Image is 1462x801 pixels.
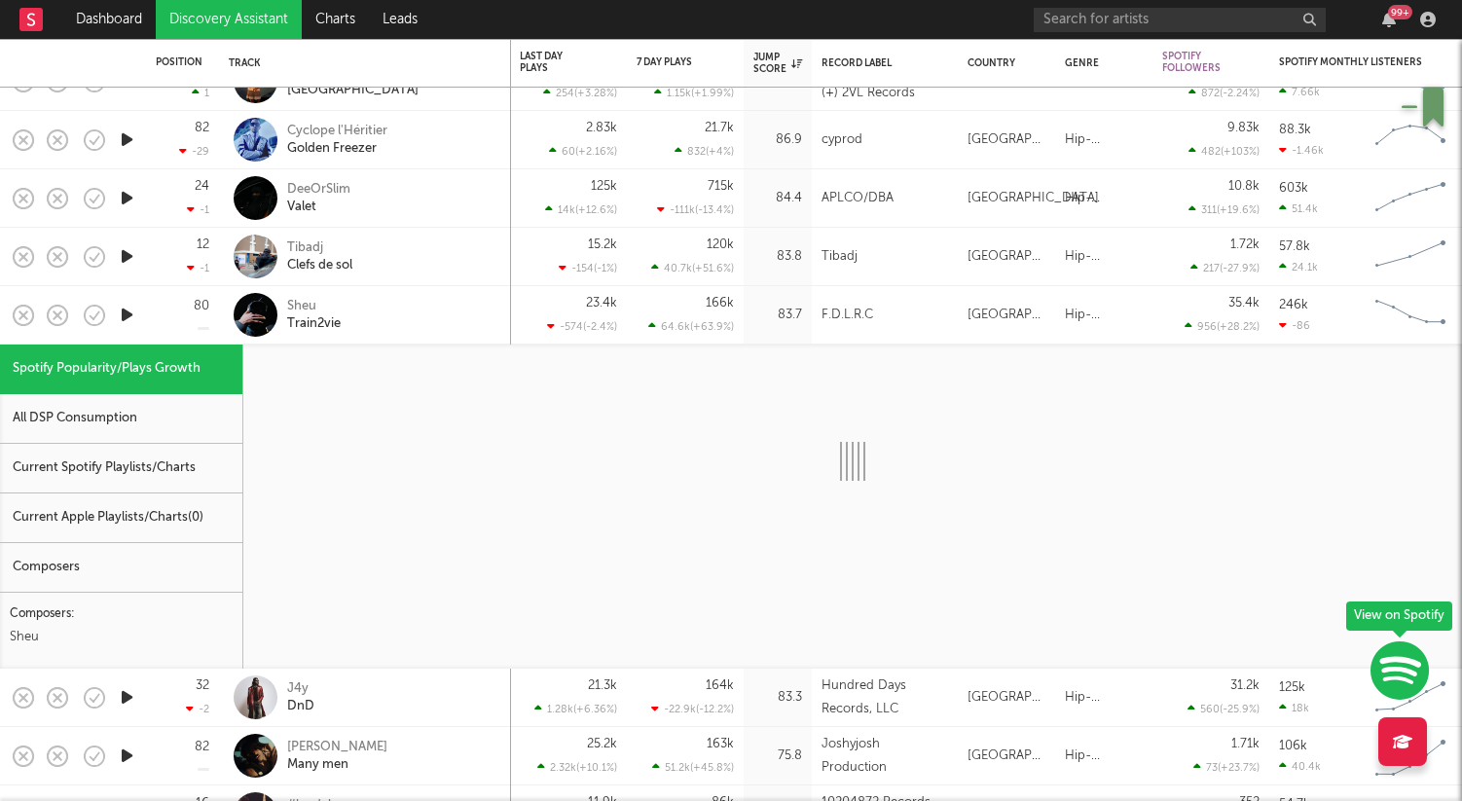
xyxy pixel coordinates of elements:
div: Train2vie [287,315,341,333]
div: [GEOGRAPHIC_DATA] [968,187,1099,210]
a: TibadjClefs de sol [287,239,352,274]
div: 560 ( -25.9 % ) [1188,703,1260,715]
div: 18k [1279,702,1309,714]
div: -86 [1279,319,1310,332]
div: 88.3k [1279,124,1311,136]
div: Record Label [822,57,938,69]
div: F.D.L.R.C [822,304,873,327]
div: Last Day Plays [520,51,588,74]
div: 83.3 [753,686,802,710]
div: Composers: [10,602,233,626]
div: Hip-Hop/Rap [1065,245,1143,269]
div: 73 ( +23.7 % ) [1193,761,1260,774]
div: [GEOGRAPHIC_DATA] [287,82,419,99]
a: Cyclope l'HéritierGolden Freezer [287,123,387,158]
div: 125k [591,180,617,193]
a: [PERSON_NAME]Many men [287,739,387,774]
div: 482 ( +103 % ) [1188,145,1260,158]
div: -574 ( -2.4 % ) [547,320,617,333]
div: Country [968,57,1036,69]
div: [GEOGRAPHIC_DATA] [968,128,1045,152]
div: 51.2k ( +45.8 % ) [652,761,734,774]
div: [GEOGRAPHIC_DATA] [968,686,1045,710]
div: 14k ( +12.6 % ) [545,203,617,216]
div: 956 ( +28.2 % ) [1185,320,1260,333]
div: APLCO/DBA [822,187,894,210]
div: Sheu [287,298,341,315]
div: 872 ( -2.24 % ) [1188,87,1260,99]
div: 84.4 [753,187,802,210]
div: 1.71k [1231,738,1260,750]
a: J4yDnD [287,680,314,715]
div: 715k [708,180,734,193]
div: 9.83k [1227,122,1260,134]
div: 120k [707,238,734,251]
div: Cyclope l'Héritier [287,123,387,140]
div: 25.2k [587,738,617,750]
svg: Chart title [1367,291,1454,340]
div: cyprod [822,128,862,152]
div: 10.8k [1228,180,1260,193]
div: Hip-Hop/Rap [1065,686,1143,710]
div: 603k [1279,182,1308,195]
div: DeeOrSlim [287,181,350,199]
div: 15.2k [588,238,617,251]
div: Position [156,56,202,68]
div: -111k ( -13.4 % ) [657,203,734,216]
div: -29 [179,145,209,158]
div: 166k [706,297,734,309]
div: Many men [287,756,387,774]
div: -1 [187,203,209,216]
div: -2 [186,703,209,715]
div: Hundred Days Records, LLC [822,674,948,721]
div: Hip-Hop/Rap [1065,187,1143,210]
div: [GEOGRAPHIC_DATA] [968,304,1045,327]
div: 23.4k [586,297,617,309]
div: 83.8 [753,245,802,269]
div: 832 ( +4 % ) [675,145,734,158]
div: J4y [287,680,314,698]
div: 7 Day Plays [637,56,705,68]
div: 21.7k [705,122,734,134]
div: 24 [195,180,209,193]
div: 82 [195,741,209,753]
div: -22.9k ( -12.2 % ) [651,703,734,715]
svg: Chart title [1367,174,1454,223]
div: 311 ( +19.6 % ) [1188,203,1260,216]
div: 164k [706,679,734,692]
div: 1.72k [1230,238,1260,251]
div: Tibadj [287,239,352,257]
div: 1.28k ( +6.36 % ) [534,703,617,715]
div: 51.4k [1279,202,1318,215]
div: 31.2k [1230,679,1260,692]
svg: Chart title [1367,732,1454,781]
div: 99 + [1388,5,1412,19]
svg: Chart title [1367,674,1454,722]
div: 106k [1279,740,1307,752]
div: -1 [187,262,209,274]
div: 2.83k [586,122,617,134]
div: 12 [197,238,209,251]
a: DeeOrSlimValet [287,181,350,216]
div: 75.8 [753,745,802,768]
input: Search for artists [1034,8,1326,32]
div: Valet [287,199,350,216]
div: 254 ( +3.28 % ) [543,87,617,99]
div: Tibadj [822,245,858,269]
div: 80 [194,300,209,312]
div: Track [229,57,492,69]
div: Hip-Hop/Rap [1065,128,1143,152]
div: -1.46k [1279,144,1324,157]
button: 99+ [1382,12,1396,27]
a: SheuTrain2vie [287,298,341,333]
div: Spotify Monthly Listeners [1279,56,1425,68]
div: 1.15k ( +1.99 % ) [654,87,734,99]
div: 35.4k [1228,297,1260,309]
div: 83.7 [753,304,802,327]
div: 7.66k [1279,86,1320,98]
div: 2.32k ( +10.1 % ) [537,761,617,774]
div: 246k [1279,299,1308,311]
div: 40.7k ( +51.6 % ) [651,262,734,274]
div: Hip-Hop/Rap [1065,745,1143,768]
div: 82 [195,122,209,134]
